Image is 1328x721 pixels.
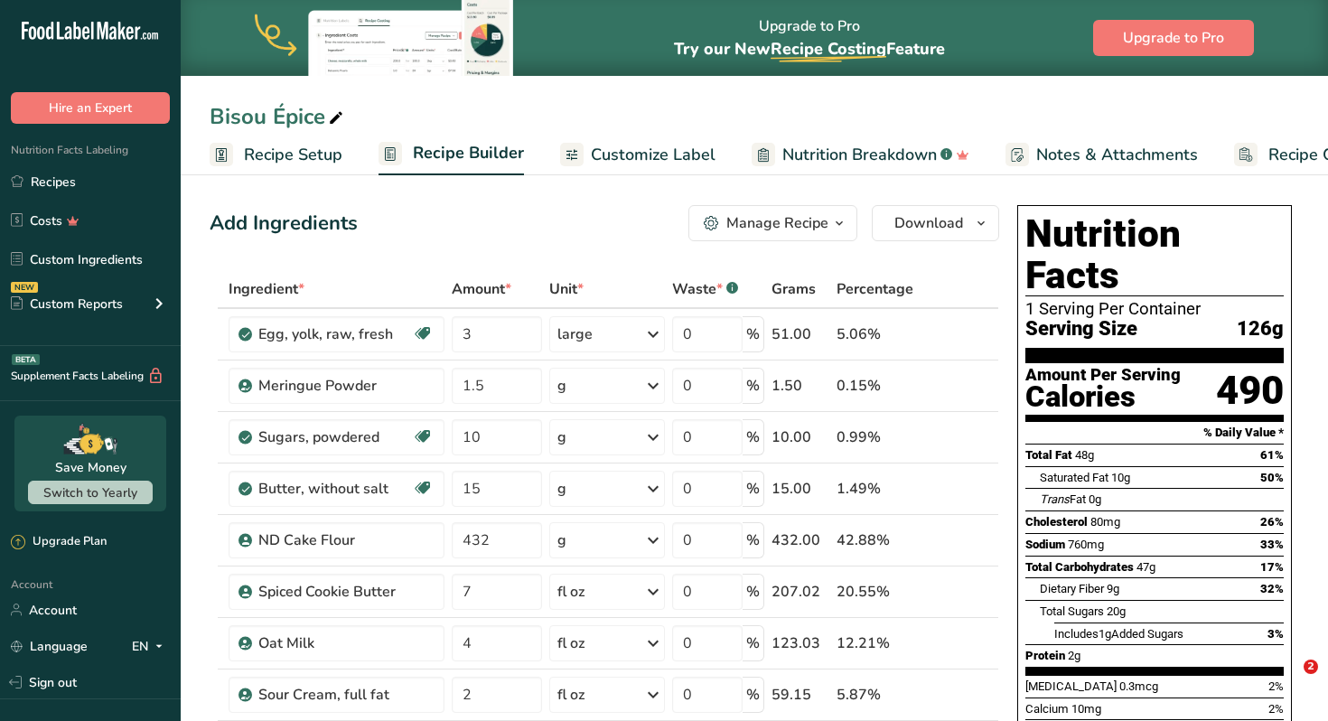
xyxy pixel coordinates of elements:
[772,278,816,300] span: Grams
[43,484,137,501] span: Switch to Yearly
[772,684,829,706] div: 59.15
[557,375,566,397] div: g
[210,209,358,239] div: Add Ingredients
[557,684,585,706] div: fl oz
[837,375,913,397] div: 0.15%
[258,478,412,500] div: Butter, without salt
[771,38,886,60] span: Recipe Costing
[1304,660,1318,674] span: 2
[1025,384,1181,410] div: Calories
[1260,538,1284,551] span: 33%
[591,143,715,167] span: Customize Label
[557,478,566,500] div: g
[1040,604,1104,618] span: Total Sugars
[1268,702,1284,716] span: 2%
[1260,471,1284,484] span: 50%
[28,481,153,504] button: Switch to Yearly
[837,581,913,603] div: 20.55%
[726,212,828,234] div: Manage Recipe
[772,478,829,500] div: 15.00
[1089,492,1101,506] span: 0g
[1119,679,1158,693] span: 0.3mcg
[1054,627,1183,641] span: Includes Added Sugars
[413,141,524,165] span: Recipe Builder
[1267,660,1310,703] iframe: Intercom live chat
[258,323,412,345] div: Egg, yolk, raw, fresh
[1136,560,1155,574] span: 47g
[1025,560,1134,574] span: Total Carbohydrates
[258,581,434,603] div: Spiced Cookie Butter
[1260,448,1284,462] span: 61%
[674,38,945,60] span: Try our New Feature
[1216,367,1284,415] div: 490
[872,205,999,241] button: Download
[258,632,434,654] div: Oat Milk
[258,529,434,551] div: ND Cake Flour
[258,375,434,397] div: Meringue Powder
[1107,582,1119,595] span: 9g
[244,143,342,167] span: Recipe Setup
[1090,515,1120,529] span: 80mg
[1036,143,1198,167] span: Notes & Attachments
[549,278,584,300] span: Unit
[837,529,913,551] div: 42.88%
[12,354,40,365] div: BETA
[1040,582,1104,595] span: Dietary Fiber
[1040,492,1070,506] i: Trans
[1025,300,1284,318] div: 1 Serving Per Container
[782,143,937,167] span: Nutrition Breakdown
[1107,604,1126,618] span: 20g
[1025,679,1117,693] span: [MEDICAL_DATA]
[1040,492,1086,506] span: Fat
[1025,367,1181,384] div: Amount Per Serving
[1093,20,1254,56] button: Upgrade to Pro
[557,529,566,551] div: g
[1025,515,1088,529] span: Cholesterol
[1040,471,1108,484] span: Saturated Fat
[11,533,107,551] div: Upgrade Plan
[258,426,412,448] div: Sugars, powdered
[1260,515,1284,529] span: 26%
[1025,422,1284,444] section: % Daily Value *
[452,278,511,300] span: Amount
[1071,702,1101,716] span: 10mg
[557,426,566,448] div: g
[772,632,829,654] div: 123.03
[1005,135,1198,175] a: Notes & Attachments
[229,278,304,300] span: Ingredient
[210,135,342,175] a: Recipe Setup
[1025,318,1137,341] span: Serving Size
[11,92,170,124] button: Hire an Expert
[55,458,126,477] div: Save Money
[1123,27,1224,49] span: Upgrade to Pro
[1068,538,1104,551] span: 760mg
[837,426,913,448] div: 0.99%
[837,323,913,345] div: 5.06%
[258,684,434,706] div: Sour Cream, full fat
[837,478,913,500] div: 1.49%
[772,581,829,603] div: 207.02
[1068,649,1080,662] span: 2g
[837,632,913,654] div: 12.21%
[1025,538,1065,551] span: Sodium
[1111,471,1130,484] span: 10g
[1260,560,1284,574] span: 17%
[379,133,524,176] a: Recipe Builder
[1025,649,1065,662] span: Protein
[772,323,829,345] div: 51.00
[772,529,829,551] div: 432.00
[894,212,963,234] span: Download
[1260,582,1284,595] span: 32%
[560,135,715,175] a: Customize Label
[1267,627,1284,641] span: 3%
[674,1,945,76] div: Upgrade to Pro
[1099,627,1111,641] span: 1g
[837,684,913,706] div: 5.87%
[557,581,585,603] div: fl oz
[557,323,593,345] div: large
[1025,702,1069,716] span: Calcium
[688,205,857,241] button: Manage Recipe
[1025,448,1072,462] span: Total Fat
[672,278,738,300] div: Waste
[557,632,585,654] div: fl oz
